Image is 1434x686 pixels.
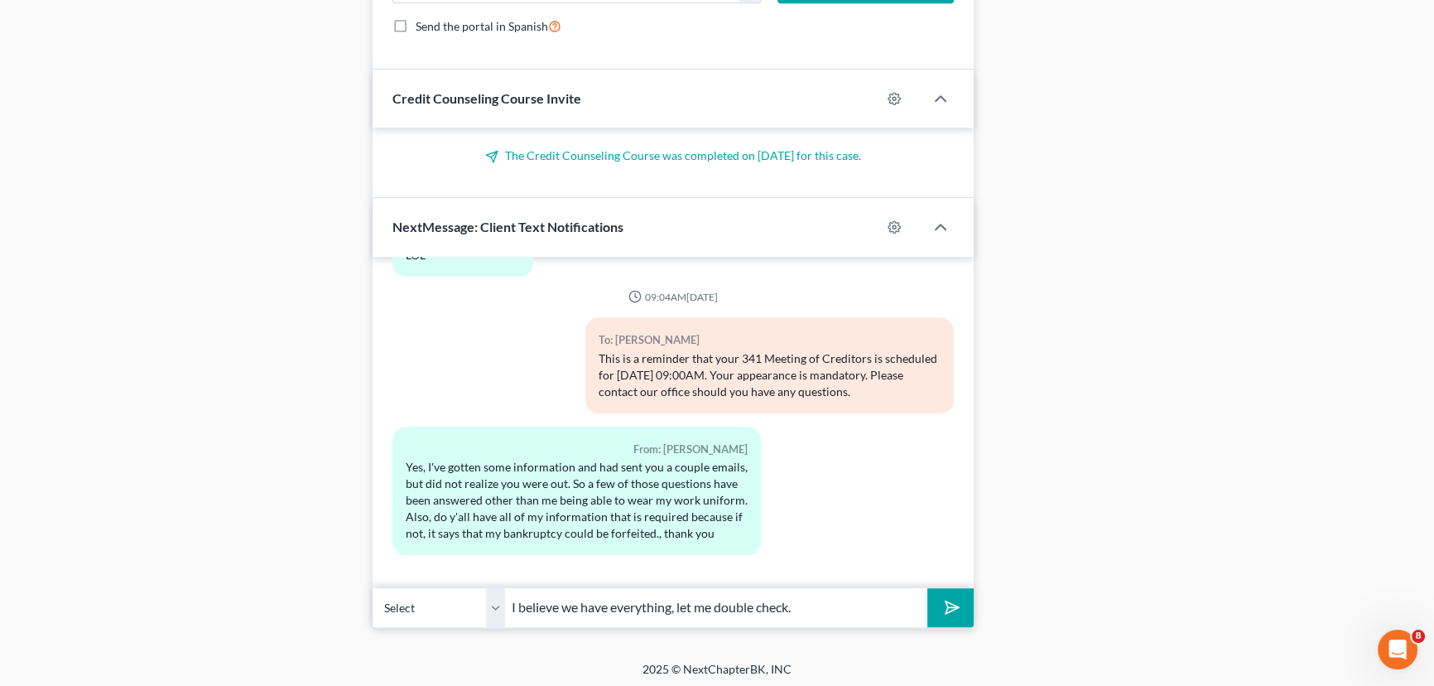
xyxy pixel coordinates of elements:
span: Send the portal in Spanish [416,19,548,33]
span: NextMessage: Client Text Notifications [392,219,623,234]
div: This is a reminder that your 341 Meeting of Creditors is scheduled for [DATE] 09:00AM. Your appea... [599,350,941,400]
div: To: [PERSON_NAME] [599,331,941,350]
span: Credit Counseling Course Invite [392,90,581,106]
input: Say something... [505,587,927,628]
p: The Credit Counseling Course was completed on [DATE] for this case. [392,147,954,164]
iframe: Intercom live chat [1378,630,1417,669]
span: 8 [1412,630,1425,643]
div: 09:04AM[DATE] [392,290,954,304]
div: Yes, I've gotten some information and had sent you a couple emails, but did not realize you were ... [406,459,748,542]
div: From: [PERSON_NAME] [406,440,748,459]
